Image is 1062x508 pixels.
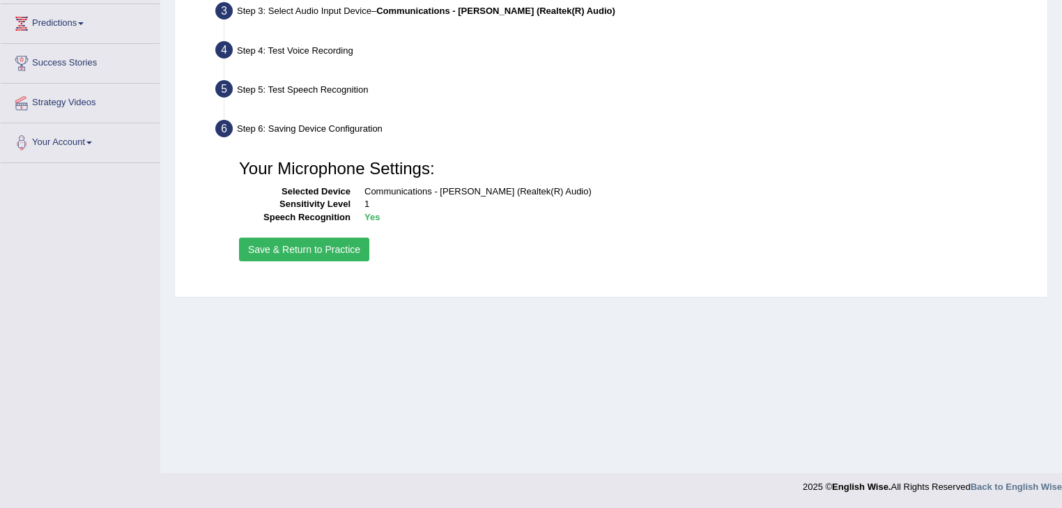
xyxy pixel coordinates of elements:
[1,44,160,79] a: Success Stories
[364,212,380,222] b: Yes
[239,185,351,199] dt: Selected Device
[971,482,1062,492] a: Back to English Wise
[239,238,369,261] button: Save & Return to Practice
[371,6,615,16] span: –
[239,211,351,224] dt: Speech Recognition
[239,198,351,211] dt: Sensitivity Level
[803,473,1062,493] div: 2025 © All Rights Reserved
[239,160,1025,178] h3: Your Microphone Settings:
[376,6,615,16] b: Communications - [PERSON_NAME] (Realtek(R) Audio)
[209,116,1041,146] div: Step 6: Saving Device Configuration
[1,123,160,158] a: Your Account
[832,482,891,492] strong: English Wise.
[1,4,160,39] a: Predictions
[364,185,1025,199] dd: Communications - [PERSON_NAME] (Realtek(R) Audio)
[364,198,1025,211] dd: 1
[209,76,1041,107] div: Step 5: Test Speech Recognition
[1,84,160,118] a: Strategy Videos
[209,37,1041,68] div: Step 4: Test Voice Recording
